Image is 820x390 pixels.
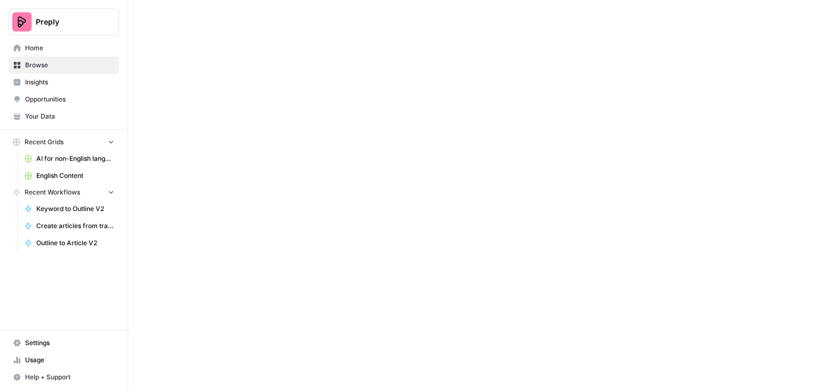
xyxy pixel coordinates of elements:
[9,369,119,386] button: Help + Support
[25,137,64,147] span: Recent Grids
[25,60,114,70] span: Browse
[12,12,31,32] img: Preply Logo
[25,355,114,365] span: Usage
[9,134,119,150] button: Recent Grids
[25,43,114,53] span: Home
[25,188,80,197] span: Recent Workflows
[25,112,114,121] span: Your Data
[20,167,119,184] a: English Content
[36,238,114,248] span: Outline to Article V2
[20,200,119,217] a: Keyword to Outline V2
[9,352,119,369] a: Usage
[9,40,119,57] a: Home
[9,108,119,125] a: Your Data
[25,77,114,87] span: Insights
[25,338,114,348] span: Settings
[9,184,119,200] button: Recent Workflows
[25,95,114,104] span: Opportunities
[25,372,114,382] span: Help + Support
[9,91,119,108] a: Opportunities
[20,235,119,252] a: Outline to Article V2
[20,217,119,235] a: Create articles from transcript
[36,17,100,27] span: Preply
[36,171,114,181] span: English Content
[36,221,114,231] span: Create articles from transcript
[20,150,119,167] a: AI for non-English languages
[36,204,114,214] span: Keyword to Outline V2
[36,154,114,163] span: AI for non-English languages
[9,74,119,91] a: Insights
[9,9,119,35] button: Workspace: Preply
[9,57,119,74] a: Browse
[9,334,119,352] a: Settings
